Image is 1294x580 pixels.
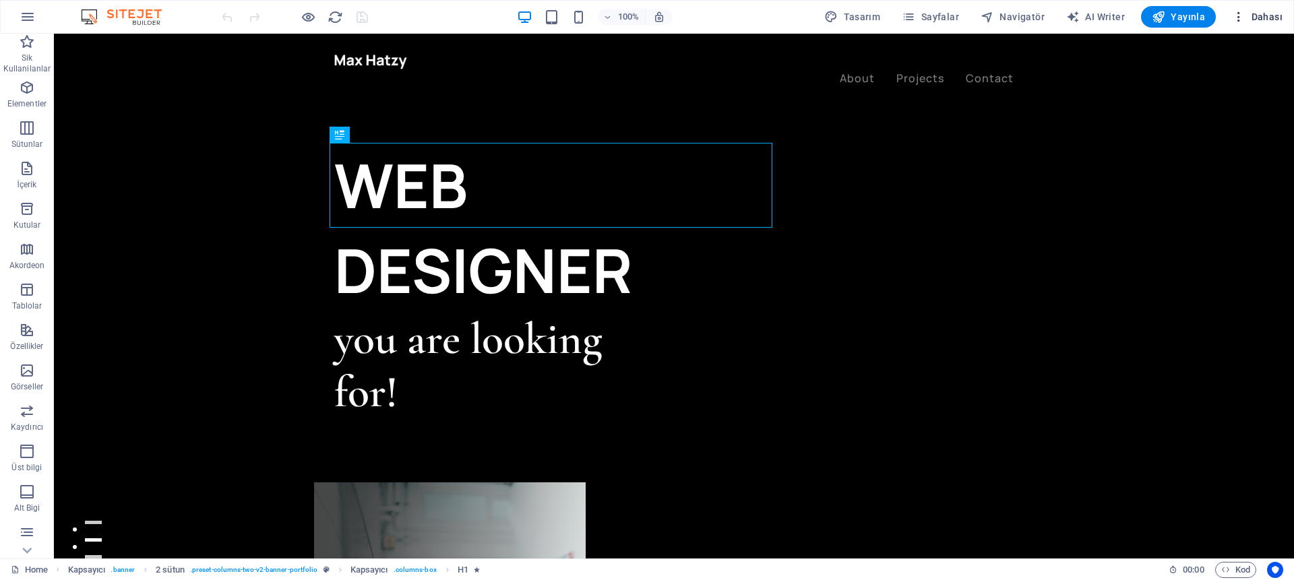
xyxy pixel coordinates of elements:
[327,9,343,25] button: reload
[111,562,135,578] span: . banner
[11,562,48,578] a: Seçimi iptal etmek için tıkla. Sayfaları açmak için çift tıkla
[11,139,43,150] p: Sütunlar
[78,9,179,25] img: Editor Logo
[9,260,45,271] p: Akordeon
[394,562,437,578] span: . columns-box
[474,566,480,573] i: Element bir animasyon içeriyor
[1215,562,1256,578] button: Kod
[824,10,880,24] span: Tasarım
[458,562,468,578] span: Seçmek için tıkla. Düzenlemek için çift tıkla
[328,9,343,25] i: Sayfayı yeniden yükleyin
[902,10,959,24] span: Sayfalar
[11,422,43,432] p: Kaydırıcı
[1183,562,1204,578] span: 00 00
[618,9,640,25] h6: 100%
[1232,10,1283,24] span: Dahası
[10,341,43,352] p: Özellikler
[896,6,964,28] button: Sayfalar
[1221,562,1250,578] span: Kod
[819,6,886,28] div: Tasarım (Ctrl+Alt+Y)
[1152,10,1205,24] span: Yayınla
[981,10,1045,24] span: Navigatör
[300,9,316,25] button: Ön izleme modundan çıkıp düzenlemeye devam etmek için buraya tıklayın
[1141,6,1216,28] button: Yayınla
[323,566,330,573] i: Bu element, özelleştirilebilir bir ön ayar
[11,462,42,473] p: Üst bilgi
[17,179,36,190] p: İçerik
[975,6,1050,28] button: Navigatör
[11,381,43,392] p: Görseller
[156,562,185,578] span: Seçmek için tıkla. Düzenlemek için çift tıkla
[819,6,886,28] button: Tasarım
[190,562,318,578] span: . preset-columns-two-v2-banner-portfolio
[14,503,40,513] p: Alt Bigi
[12,300,42,311] p: Tablolar
[1227,6,1288,28] button: Dahası
[7,98,47,109] p: Elementler
[31,487,48,490] button: 1
[653,11,665,23] i: Yeniden boyutlandırmada yakınlaştırma düzeyini seçilen cihaza uyacak şekilde otomatik olarak ayarla.
[350,562,388,578] span: Seçmek için tıkla. Düzenlemek için çift tıkla
[1192,565,1194,575] span: :
[1066,10,1125,24] span: AI Writer
[68,562,481,578] nav: breadcrumb
[13,220,41,230] p: Kutular
[31,505,48,508] button: 2
[1169,562,1204,578] h6: Oturum süresi
[68,562,106,578] span: Seçmek için tıkla. Düzenlemek için çift tıkla
[31,521,48,525] button: 3
[598,9,646,25] button: 100%
[1267,562,1283,578] button: Usercentrics
[1061,6,1130,28] button: AI Writer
